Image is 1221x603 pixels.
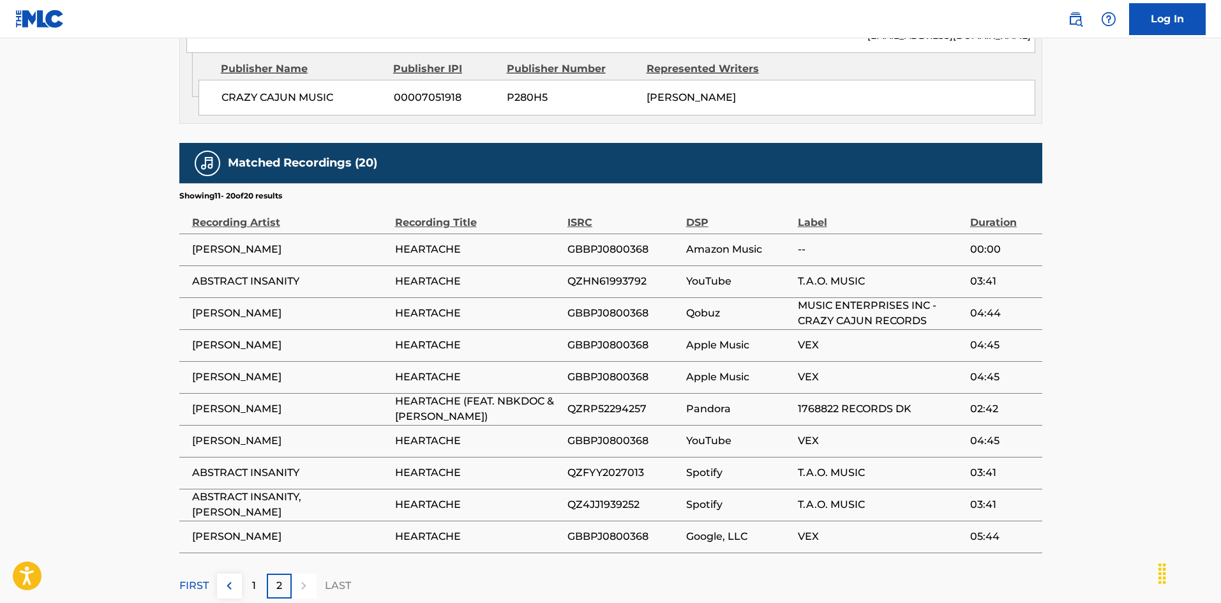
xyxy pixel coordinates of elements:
[1129,3,1206,35] a: Log In
[228,156,377,170] h5: Matched Recordings (20)
[970,497,1036,512] span: 03:41
[192,465,389,480] span: ABSTRACT INSANITY
[1101,11,1116,27] img: help
[192,202,389,230] div: Recording Artist
[686,497,791,512] span: Spotify
[970,433,1036,449] span: 04:45
[970,369,1036,385] span: 04:45
[798,529,964,544] span: VEX
[970,465,1036,480] span: 03:41
[200,156,215,171] img: Matched Recordings
[798,338,964,353] span: VEX
[686,401,791,417] span: Pandora
[686,242,791,257] span: Amazon Music
[567,202,680,230] div: ISRC
[1152,555,1172,593] div: Drag
[394,90,497,105] span: 00007051918
[686,306,791,321] span: Qobuz
[1157,542,1221,603] iframe: Chat Widget
[192,529,389,544] span: [PERSON_NAME]
[507,61,637,77] div: Publisher Number
[567,306,680,321] span: GBBPJ0800368
[686,465,791,480] span: Spotify
[647,91,736,103] span: [PERSON_NAME]
[798,202,964,230] div: Label
[798,242,964,257] span: --
[798,274,964,289] span: T.A.O. MUSIC
[192,274,389,289] span: ABSTRACT INSANITY
[647,61,777,77] div: Represented Writers
[686,274,791,289] span: YouTube
[179,190,282,202] p: Showing 11 - 20 of 20 results
[798,465,964,480] span: T.A.O. MUSIC
[686,529,791,544] span: Google, LLC
[192,489,389,520] span: ABSTRACT INSANITY, [PERSON_NAME]
[221,578,237,593] img: left
[507,90,637,105] span: P280H5
[567,401,680,417] span: QZRP52294257
[192,242,389,257] span: [PERSON_NAME]
[970,306,1036,321] span: 04:44
[395,242,561,257] span: HEARTACHE
[395,274,561,289] span: HEARTACHE
[970,202,1036,230] div: Duration
[393,61,497,77] div: Publisher IPI
[567,433,680,449] span: GBBPJ0800368
[686,202,791,230] div: DSP
[221,90,384,105] span: CRAZY CAJUN MUSIC
[567,465,680,480] span: QZFYY2027013
[970,242,1036,257] span: 00:00
[798,497,964,512] span: T.A.O. MUSIC
[798,369,964,385] span: VEX
[567,497,680,512] span: QZ4JJ1939252
[395,306,561,321] span: HEARTACHE
[798,433,964,449] span: VEX
[970,529,1036,544] span: 05:44
[970,338,1036,353] span: 04:45
[798,401,964,417] span: 1768822 RECORDS DK
[395,465,561,480] span: HEARTACHE
[970,274,1036,289] span: 03:41
[252,578,256,593] p: 1
[567,242,680,257] span: GBBPJ0800368
[395,369,561,385] span: HEARTACHE
[686,338,791,353] span: Apple Music
[567,338,680,353] span: GBBPJ0800368
[686,369,791,385] span: Apple Music
[567,369,680,385] span: GBBPJ0800368
[325,578,351,593] p: LAST
[179,578,209,593] p: FIRST
[192,338,389,353] span: [PERSON_NAME]
[970,401,1036,417] span: 02:42
[276,578,282,593] p: 2
[798,298,964,329] span: MUSIC ENTERPRISES INC - CRAZY CAJUN RECORDS
[221,61,384,77] div: Publisher Name
[395,394,561,424] span: HEARTACHE (FEAT. NBKDOC & [PERSON_NAME])
[192,306,389,321] span: [PERSON_NAME]
[567,529,680,544] span: GBBPJ0800368
[1068,11,1083,27] img: search
[1063,6,1088,32] a: Public Search
[15,10,64,28] img: MLC Logo
[192,433,389,449] span: [PERSON_NAME]
[395,338,561,353] span: HEARTACHE
[567,274,680,289] span: QZHN61993792
[395,202,561,230] div: Recording Title
[395,529,561,544] span: HEARTACHE
[1096,6,1121,32] div: Help
[395,497,561,512] span: HEARTACHE
[192,369,389,385] span: [PERSON_NAME]
[686,433,791,449] span: YouTube
[395,433,561,449] span: HEARTACHE
[192,401,389,417] span: [PERSON_NAME]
